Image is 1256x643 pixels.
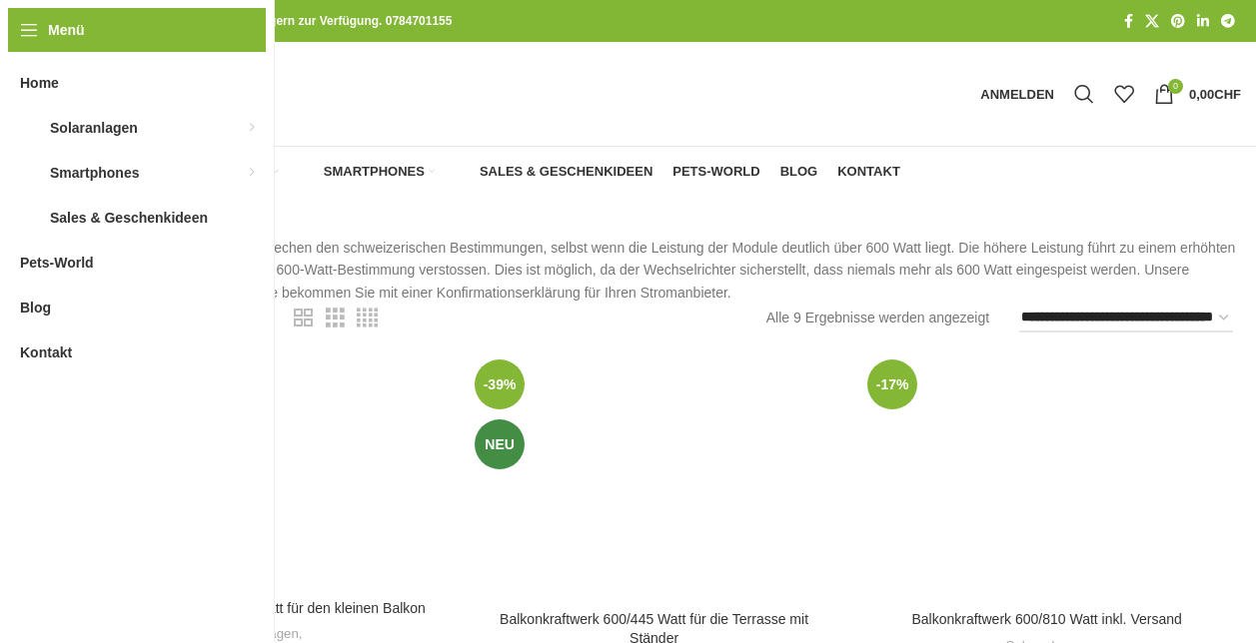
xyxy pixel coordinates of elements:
span: Sales & Geschenkideen [50,200,208,236]
img: Solaranlagen [20,118,40,138]
a: Solaranlagen [134,152,279,192]
a: Balkonkraftwerk 600/810 Watt inkl. Versand [911,611,1181,627]
img: Smartphones [20,163,40,183]
a: Balkonkraftwerk 600/810 Watt inkl. Versand [860,352,1233,601]
a: Sales & Geschenkideen [455,152,652,192]
a: Pinterest Social Link [1165,8,1191,35]
a: Suche [1064,74,1104,114]
a: Rasteransicht 3 [326,306,345,330]
span: Smartphones [324,164,425,180]
img: Smartphones [299,163,317,181]
span: 0 [1168,79,1183,94]
span: Smartphones [50,155,139,191]
a: 0 0,00CHF [1144,74,1251,114]
a: Smartphones [299,152,435,192]
a: Pets-World [672,152,759,192]
a: Rasteransicht 2 [294,306,313,330]
span: -17% [867,359,917,409]
span: CHF [1214,87,1241,102]
img: Sales & Geschenkideen [20,208,40,228]
span: Blog [780,164,818,180]
span: Kontakt [20,334,72,370]
span: Home [20,65,59,101]
span: Sales & Geschenkideen [480,164,652,180]
span: Solaranlagen [50,110,138,146]
span: Pets-World [20,245,94,281]
p: Unsere Balkonkraftwerke entsprechen den schweizerischen Bestimmungen, selbst wenn die Leistung de... [75,237,1241,304]
span: Pets-World [672,164,759,180]
span: Blog [20,290,51,325]
img: Sales & Geschenkideen [455,163,473,181]
span: -39% [475,359,525,409]
div: Meine Wunschliste [1104,74,1144,114]
span: Menü [48,19,85,41]
a: LinkedIn Social Link [1191,8,1215,35]
span: Kontakt [837,164,900,180]
p: Alle 9 Ergebnisse werden angezeigt [766,307,989,328]
span: Neu [475,419,525,469]
bdi: 0,00 [1189,87,1241,102]
a: Kontakt [837,152,900,192]
a: Balkonkraftwerk 600/445 Watt für die Terrasse mit Ständer [468,352,840,601]
div: Hauptnavigation [65,152,910,192]
a: Anmelden [970,74,1064,114]
a: X Social Link [1139,8,1165,35]
span: Anmelden [980,88,1054,101]
a: Telegram Social Link [1215,8,1241,35]
a: Facebook Social Link [1118,8,1139,35]
select: Shop-Reihenfolge [1019,304,1233,332]
a: Rasteransicht 4 [357,306,378,330]
a: Blog [780,152,818,192]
